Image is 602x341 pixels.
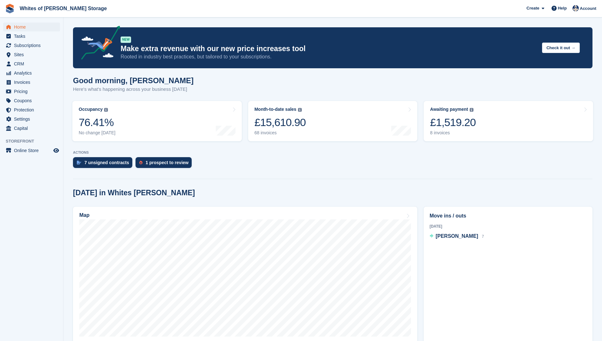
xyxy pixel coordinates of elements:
a: Preview store [52,147,60,154]
span: CRM [14,59,52,68]
div: [DATE] [430,224,586,229]
p: ACTIONS [73,150,592,155]
a: 1 prospect to review [136,157,195,171]
span: Pricing [14,87,52,96]
img: icon-info-grey-7440780725fd019a000dd9b08b2336e03edf1995a4989e88bcd33f0948082b44.svg [470,108,473,112]
span: Analytics [14,69,52,77]
a: Occupancy 76.41% No change [DATE] [72,101,242,141]
img: prospect-51fa495bee0391a8d652442698ab0144808aea92771e9ea1ae160a38d050c398.svg [139,161,142,164]
div: Month-to-date sales [255,107,296,112]
span: Sites [14,50,52,59]
button: Check it out → [542,43,580,53]
div: 1 prospect to review [146,160,189,165]
img: contract_signature_icon-13c848040528278c33f63329250d36e43548de30e8caae1d1a13099fd9432cc5.svg [77,161,81,164]
div: 76.41% [79,116,116,129]
img: Wendy [572,5,579,11]
a: [PERSON_NAME] 7 [430,232,484,241]
img: icon-info-grey-7440780725fd019a000dd9b08b2336e03edf1995a4989e88bcd33f0948082b44.svg [298,108,302,112]
a: menu [3,50,60,59]
p: Here's what's happening across your business [DATE] [73,86,194,93]
a: menu [3,87,60,96]
span: Protection [14,105,52,114]
div: £1,519.20 [430,116,476,129]
a: 7 unsigned contracts [73,157,136,171]
a: menu [3,96,60,105]
a: menu [3,78,60,87]
div: £15,610.90 [255,116,306,129]
a: menu [3,146,60,155]
a: Month-to-date sales £15,610.90 68 invoices [248,101,418,141]
div: 8 invoices [430,130,476,136]
p: Make extra revenue with our new price increases tool [121,44,537,53]
span: Coupons [14,96,52,105]
a: menu [3,23,60,31]
span: 7 [482,234,484,239]
div: 68 invoices [255,130,306,136]
span: Invoices [14,78,52,87]
a: menu [3,115,60,124]
a: menu [3,124,60,133]
span: Help [558,5,567,11]
img: stora-icon-8386f47178a22dfd0bd8f6a31ec36ba5ce8667c1dd55bd0f319d3a0aa187defe.svg [5,4,15,13]
span: Tasks [14,32,52,41]
span: Subscriptions [14,41,52,50]
span: [PERSON_NAME] [436,233,478,239]
div: No change [DATE] [79,130,116,136]
span: Online Store [14,146,52,155]
h2: [DATE] in Whites [PERSON_NAME] [73,189,195,197]
span: Account [580,5,596,12]
p: Rooted in industry best practices, but tailored to your subscriptions. [121,53,537,60]
a: menu [3,59,60,68]
a: menu [3,41,60,50]
span: Settings [14,115,52,124]
h1: Good morning, [PERSON_NAME] [73,76,194,85]
a: menu [3,32,60,41]
h2: Map [79,212,89,218]
a: Awaiting payment £1,519.20 8 invoices [424,101,593,141]
span: Capital [14,124,52,133]
div: NEW [121,37,131,43]
img: icon-info-grey-7440780725fd019a000dd9b08b2336e03edf1995a4989e88bcd33f0948082b44.svg [104,108,108,112]
a: menu [3,69,60,77]
img: price-adjustments-announcement-icon-8257ccfd72463d97f412b2fc003d46551f7dbcb40ab6d574587a9cd5c0d94... [76,26,120,62]
a: menu [3,105,60,114]
div: Awaiting payment [430,107,468,112]
h2: Move ins / outs [430,212,586,220]
span: Storefront [6,138,63,144]
a: Whites of [PERSON_NAME] Storage [17,3,109,14]
span: Create [526,5,539,11]
div: 7 unsigned contracts [84,160,129,165]
div: Occupancy [79,107,103,112]
span: Home [14,23,52,31]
